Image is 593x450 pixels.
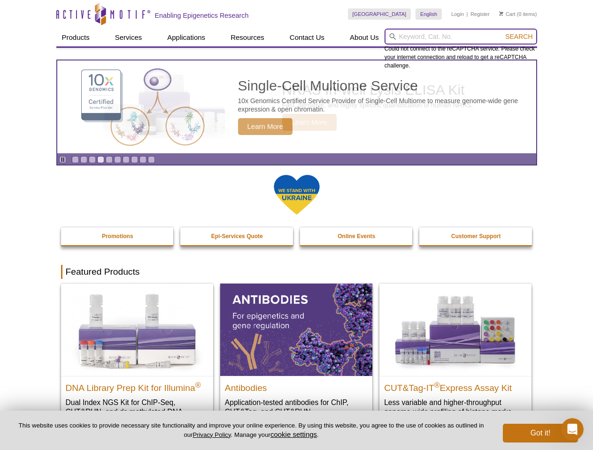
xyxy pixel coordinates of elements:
[238,118,293,135] span: Learn More
[123,156,130,163] a: Go to slide 7
[503,424,578,442] button: Got it!
[238,97,531,113] p: 10x Genomics Certified Service Provider of Single-Cell Multiome to measure genome-wide gene expre...
[225,397,368,417] p: Application-tested antibodies for ChIP, CUT&Tag, and CUT&RUN.
[102,233,133,240] strong: Promotions
[470,11,490,17] a: Register
[379,284,531,375] img: CUT&Tag-IT® Express Assay Kit
[193,431,231,438] a: Privacy Policy
[148,156,155,163] a: Go to slide 10
[195,381,201,389] sup: ®
[344,29,385,46] a: About Us
[61,284,213,435] a: DNA Library Prep Kit for Illumina DNA Library Prep Kit for Illumina® Dual Index NGS Kit for ChIP-...
[211,233,263,240] strong: Epi-Services Quote
[57,60,536,153] a: Single-Cell Multiome Service Single-Cell Multiome Service 10x Genomics Certified Service Provider...
[66,397,208,426] p: Dual Index NGS Kit for ChIP-Seq, CUT&RUN, and ds methylated DNA assays.
[15,421,487,439] p: This website uses cookies to provide necessary site functionality and improve your online experie...
[139,156,146,163] a: Go to slide 9
[270,430,317,438] button: cookie settings
[56,29,95,46] a: Products
[106,156,113,163] a: Go to slide 5
[72,64,213,150] img: Single-Cell Multiome Service
[97,156,104,163] a: Go to slide 4
[225,29,270,46] a: Resources
[284,29,330,46] a: Contact Us
[238,79,531,93] h2: Single-Cell Multiome Service
[451,233,501,240] strong: Customer Support
[80,156,87,163] a: Go to slide 2
[416,8,442,20] a: English
[384,397,527,417] p: Less variable and higher-throughput genome-wide profiling of histone marks​.
[385,29,537,70] div: Could not connect to the reCAPTCHA service. Please check your internet connection and reload to g...
[131,156,138,163] a: Go to slide 8
[72,156,79,163] a: Go to slide 1
[419,227,533,245] a: Customer Support
[61,227,175,245] a: Promotions
[180,227,294,245] a: Epi-Services Quote
[434,381,440,389] sup: ®
[338,233,375,240] strong: Online Events
[162,29,211,46] a: Applications
[384,379,527,393] h2: CUT&Tag-IT Express Assay Kit
[57,60,536,153] article: Single-Cell Multiome Service
[502,32,535,41] button: Search
[505,33,532,40] span: Search
[220,284,372,375] img: All Antibodies
[385,29,537,45] input: Keyword, Cat. No.
[61,284,213,375] img: DNA Library Prep Kit for Illumina
[89,156,96,163] a: Go to slide 3
[220,284,372,426] a: All Antibodies Antibodies Application-tested antibodies for ChIP, CUT&Tag, and CUT&RUN.
[451,11,464,17] a: Login
[499,11,503,16] img: Your Cart
[66,379,208,393] h2: DNA Library Prep Kit for Illumina
[300,227,414,245] a: Online Events
[59,156,66,163] a: Toggle autoplay
[499,11,516,17] a: Cart
[114,156,121,163] a: Go to slide 6
[109,29,148,46] a: Services
[155,11,249,20] h2: Enabling Epigenetics Research
[61,265,532,279] h2: Featured Products
[273,174,320,216] img: We Stand With Ukraine
[499,8,537,20] li: (0 items)
[467,8,468,20] li: |
[561,418,584,441] iframe: Intercom live chat
[225,379,368,393] h2: Antibodies
[348,8,411,20] a: [GEOGRAPHIC_DATA]
[379,284,531,426] a: CUT&Tag-IT® Express Assay Kit CUT&Tag-IT®Express Assay Kit Less variable and higher-throughput ge...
